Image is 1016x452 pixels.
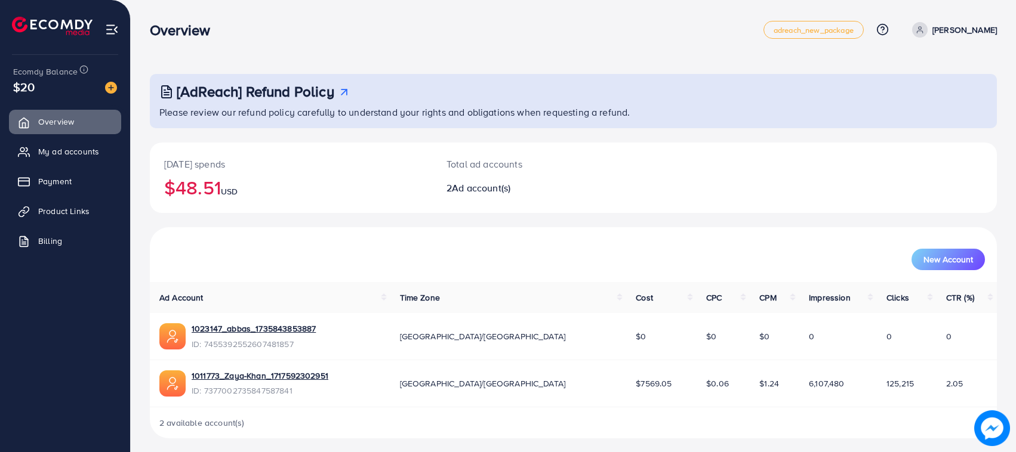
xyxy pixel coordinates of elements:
[9,199,121,223] a: Product Links
[978,414,1007,443] img: image
[400,377,566,389] span: [GEOGRAPHIC_DATA]/[GEOGRAPHIC_DATA]
[400,330,566,342] span: [GEOGRAPHIC_DATA]/[GEOGRAPHIC_DATA]
[9,110,121,134] a: Overview
[447,182,630,194] h2: 2
[946,292,974,304] span: CTR (%)
[159,323,186,349] img: ic-ads-acc.e4c84228.svg
[809,330,814,342] span: 0
[38,235,62,247] span: Billing
[159,370,186,397] img: ic-ads-acc.e4c84228.svg
[452,181,510,194] span: Ad account(s)
[886,292,909,304] span: Clicks
[774,26,854,34] span: adreach_new_package
[159,417,245,429] span: 2 available account(s)
[932,23,997,37] p: [PERSON_NAME]
[886,377,914,389] span: 125,215
[38,175,72,187] span: Payment
[763,21,864,39] a: adreach_new_package
[759,292,776,304] span: CPM
[38,116,74,128] span: Overview
[9,140,121,163] a: My ad accounts
[164,176,418,199] h2: $48.51
[636,377,672,389] span: $7569.05
[105,23,119,36] img: menu
[221,185,238,197] span: USD
[447,157,630,171] p: Total ad accounts
[809,377,844,389] span: 6,107,480
[159,105,990,119] p: Please review our refund policy carefully to understand your rights and obligations when requesti...
[706,292,722,304] span: CPC
[13,78,35,95] span: $20
[13,66,78,78] span: Ecomdy Balance
[9,229,121,253] a: Billing
[159,292,204,304] span: Ad Account
[759,330,769,342] span: $0
[912,249,985,270] button: New Account
[38,145,99,157] span: My ad accounts
[946,377,963,389] span: 2.05
[38,205,90,217] span: Product Links
[907,22,997,38] a: [PERSON_NAME]
[923,255,973,264] span: New Account
[706,377,729,389] span: $0.06
[192,385,328,397] span: ID: 7377002735847587841
[177,83,334,100] h3: [AdReach] Refund Policy
[192,323,316,335] a: 1023147_abbas_1735843853887
[759,377,779,389] span: $1.24
[946,330,952,342] span: 0
[400,292,440,304] span: Time Zone
[164,157,418,171] p: [DATE] spends
[886,330,892,342] span: 0
[105,82,117,94] img: image
[636,330,646,342] span: $0
[150,21,220,39] h3: Overview
[706,330,716,342] span: $0
[809,292,851,304] span: Impression
[9,169,121,193] a: Payment
[636,292,653,304] span: Cost
[192,338,316,350] span: ID: 7455392552607481857
[12,17,93,35] img: logo
[192,370,328,382] a: 1011773_Zaya-Khan_1717592302951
